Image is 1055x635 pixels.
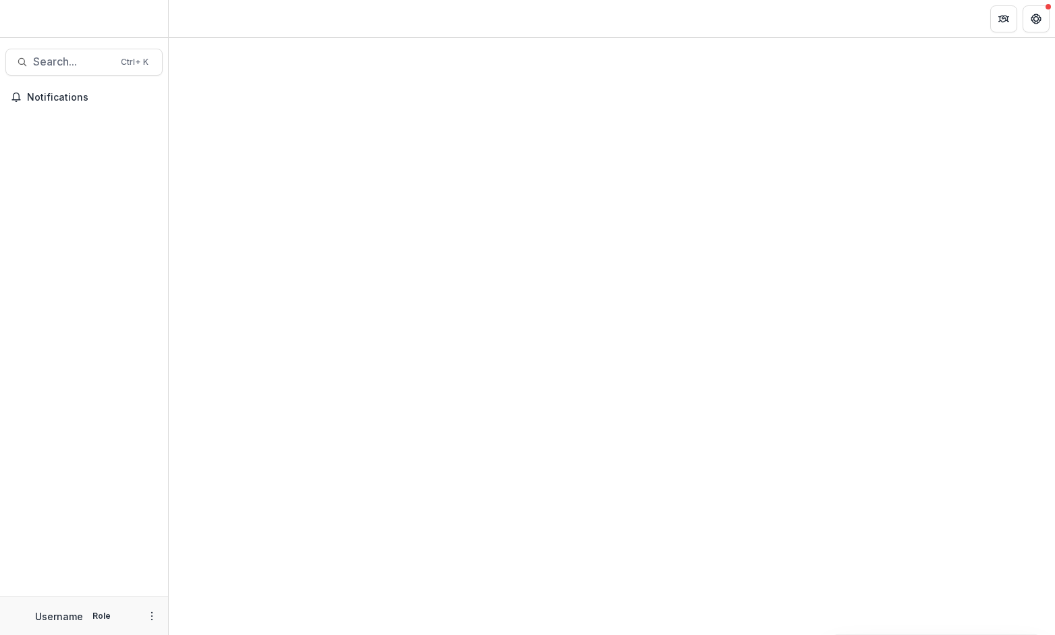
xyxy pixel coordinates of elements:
div: Ctrl + K [118,55,151,70]
button: Notifications [5,86,163,108]
button: Search... [5,49,163,76]
span: Search... [33,55,113,68]
button: More [144,608,160,624]
span: Notifications [27,92,157,103]
button: Partners [990,5,1017,32]
p: Role [88,610,115,622]
button: Get Help [1023,5,1050,32]
nav: breadcrumb [174,9,232,28]
p: Username [35,609,83,624]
